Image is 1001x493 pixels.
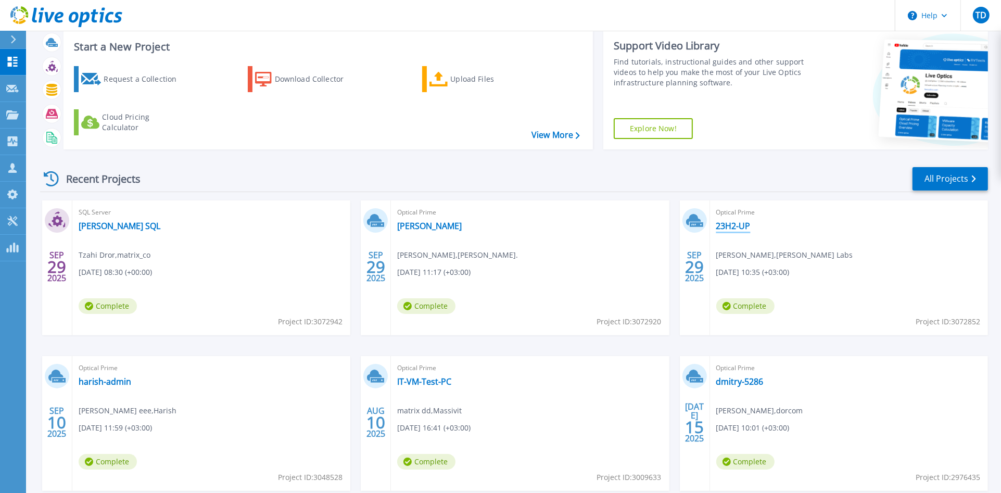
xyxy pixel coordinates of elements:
[597,472,662,483] span: Project ID: 3009633
[366,418,385,427] span: 10
[79,454,137,470] span: Complete
[47,248,67,286] div: SEP 2025
[614,118,693,139] a: Explore Now!
[79,362,344,374] span: Optical Prime
[79,221,160,231] a: [PERSON_NAME] SQL
[397,207,663,218] span: Optical Prime
[397,362,663,374] span: Optical Prime
[74,41,579,53] h3: Start a New Project
[79,422,152,434] span: [DATE] 11:59 (+03:00)
[397,454,455,470] span: Complete
[397,422,471,434] span: [DATE] 16:41 (+03:00)
[47,403,67,441] div: SEP 2025
[913,167,988,191] a: All Projects
[716,376,764,387] a: dmitry-5286
[366,403,386,441] div: AUG 2025
[278,316,343,327] span: Project ID: 3072942
[102,112,185,133] div: Cloud Pricing Calculator
[79,249,150,261] span: Tzahi Dror , matrix_co
[397,249,518,261] span: [PERSON_NAME] , [PERSON_NAME].
[716,362,982,374] span: Optical Prime
[614,39,810,53] div: Support Video Library
[248,66,364,92] a: Download Collector
[397,221,462,231] a: [PERSON_NAME]
[422,66,538,92] a: Upload Files
[716,405,803,416] span: [PERSON_NAME] , dorcom
[47,418,66,427] span: 10
[79,298,137,314] span: Complete
[716,454,775,470] span: Complete
[275,69,358,90] div: Download Collector
[278,472,343,483] span: Project ID: 3048528
[79,376,131,387] a: harish-admin
[685,248,704,286] div: SEP 2025
[685,262,704,271] span: 29
[79,267,152,278] span: [DATE] 08:30 (+00:00)
[366,248,386,286] div: SEP 2025
[916,316,980,327] span: Project ID: 3072852
[79,207,344,218] span: SQL Server
[450,69,534,90] div: Upload Files
[685,423,704,432] span: 15
[104,69,187,90] div: Request a Collection
[916,472,980,483] span: Project ID: 2976435
[716,249,853,261] span: [PERSON_NAME] , [PERSON_NAME] Labs
[397,267,471,278] span: [DATE] 11:17 (+03:00)
[74,66,190,92] a: Request a Collection
[685,403,704,441] div: [DATE] 2025
[975,11,986,19] span: TD
[614,57,810,88] div: Find tutorials, instructional guides and other support videos to help you make the most of your L...
[79,405,176,416] span: [PERSON_NAME] eee , Harish
[716,298,775,314] span: Complete
[366,262,385,271] span: 29
[74,109,190,135] a: Cloud Pricing Calculator
[47,262,66,271] span: 29
[40,166,155,192] div: Recent Projects
[716,207,982,218] span: Optical Prime
[716,221,751,231] a: 23H2-UP
[716,422,790,434] span: [DATE] 10:01 (+03:00)
[597,316,662,327] span: Project ID: 3072920
[397,405,462,416] span: matrix dd , Massivit
[716,267,790,278] span: [DATE] 10:35 (+03:00)
[397,298,455,314] span: Complete
[397,376,451,387] a: IT-VM-Test-PC
[531,130,580,140] a: View More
